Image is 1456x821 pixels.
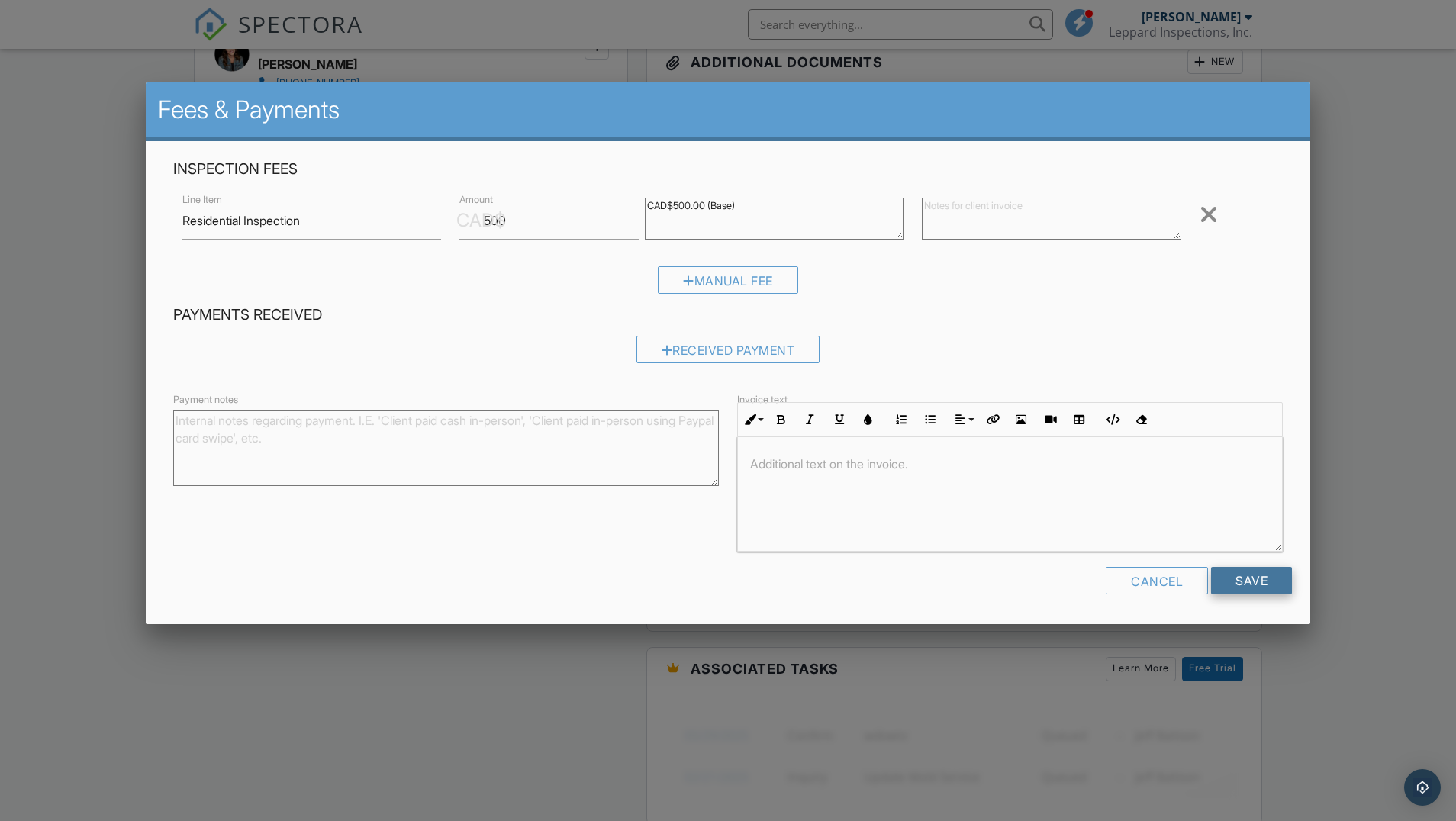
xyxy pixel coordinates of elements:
input: Save [1211,567,1292,594]
div: Cancel [1106,567,1208,594]
div: Received Payment [636,336,820,363]
label: Line Item [182,192,222,206]
label: Amount [459,192,493,206]
h4: Payments Received [173,305,1283,325]
button: Underline (⌘U) [825,405,854,434]
h4: Inspection Fees [173,159,1283,179]
button: Code View [1097,405,1126,434]
button: Insert Link (⌘K) [978,405,1007,434]
button: Unordered List [916,405,945,434]
button: Italic (⌘I) [796,405,825,434]
button: Ordered List [887,405,916,434]
div: CAD$ [456,208,506,233]
button: Insert Image (⌘P) [1007,405,1036,434]
button: Bold (⌘B) [767,405,796,434]
a: Received Payment [636,346,820,362]
a: Manual Fee [658,277,798,292]
div: Open Intercom Messenger [1404,769,1441,806]
div: Manual Fee [658,266,798,294]
textarea: CAD$500.00 (Base) [645,198,904,240]
button: Align [949,405,978,434]
label: Payment notes [173,393,238,407]
h2: Fees & Payments [158,95,1298,125]
label: Invoice text [737,393,788,407]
